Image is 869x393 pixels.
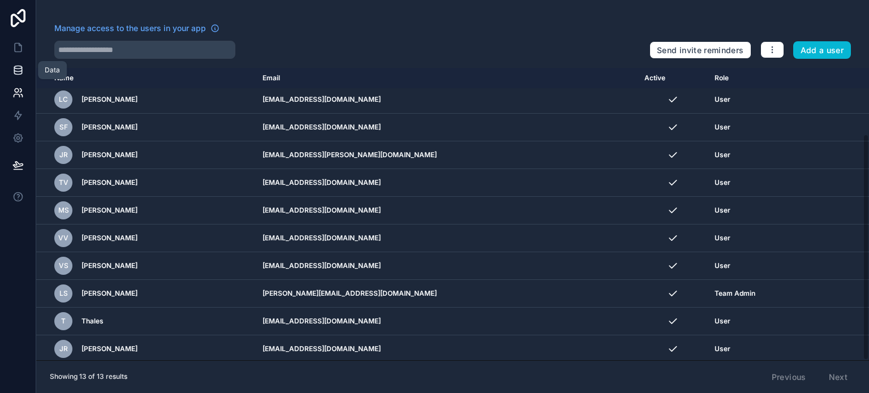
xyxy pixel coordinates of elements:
[256,308,638,335] td: [EMAIL_ADDRESS][DOMAIN_NAME]
[256,280,638,308] td: [PERSON_NAME][EMAIL_ADDRESS][DOMAIN_NAME]
[708,68,818,89] th: Role
[256,86,638,114] td: [EMAIL_ADDRESS][DOMAIN_NAME]
[256,197,638,224] td: [EMAIL_ADDRESS][DOMAIN_NAME]
[638,68,708,89] th: Active
[59,123,68,132] span: SF
[81,123,137,132] span: [PERSON_NAME]
[59,178,68,187] span: TV
[715,123,730,132] span: User
[715,317,730,326] span: User
[81,178,137,187] span: [PERSON_NAME]
[715,206,730,215] span: User
[649,41,751,59] button: Send invite reminders
[81,261,137,270] span: [PERSON_NAME]
[715,289,755,298] span: Team Admin
[715,150,730,159] span: User
[715,95,730,104] span: User
[59,344,68,353] span: JR
[58,206,69,215] span: MS
[256,335,638,363] td: [EMAIL_ADDRESS][DOMAIN_NAME]
[81,95,137,104] span: [PERSON_NAME]
[81,344,137,353] span: [PERSON_NAME]
[715,344,730,353] span: User
[793,41,851,59] button: Add a user
[36,68,256,89] th: Name
[81,150,137,159] span: [PERSON_NAME]
[715,261,730,270] span: User
[59,95,68,104] span: LC
[45,66,60,75] div: Data
[256,141,638,169] td: [EMAIL_ADDRESS][PERSON_NAME][DOMAIN_NAME]
[256,68,638,89] th: Email
[715,178,730,187] span: User
[50,372,127,381] span: Showing 13 of 13 results
[256,252,638,280] td: [EMAIL_ADDRESS][DOMAIN_NAME]
[256,224,638,252] td: [EMAIL_ADDRESS][DOMAIN_NAME]
[256,169,638,197] td: [EMAIL_ADDRESS][DOMAIN_NAME]
[58,234,68,243] span: VV
[81,289,137,298] span: [PERSON_NAME]
[715,234,730,243] span: User
[59,150,68,159] span: JR
[81,234,137,243] span: [PERSON_NAME]
[36,68,869,360] div: scrollable content
[59,261,68,270] span: VS
[54,23,206,34] span: Manage access to the users in your app
[81,206,137,215] span: [PERSON_NAME]
[256,114,638,141] td: [EMAIL_ADDRESS][DOMAIN_NAME]
[54,23,220,34] a: Manage access to the users in your app
[59,289,68,298] span: LS
[61,317,66,326] span: T
[81,317,104,326] span: Thales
